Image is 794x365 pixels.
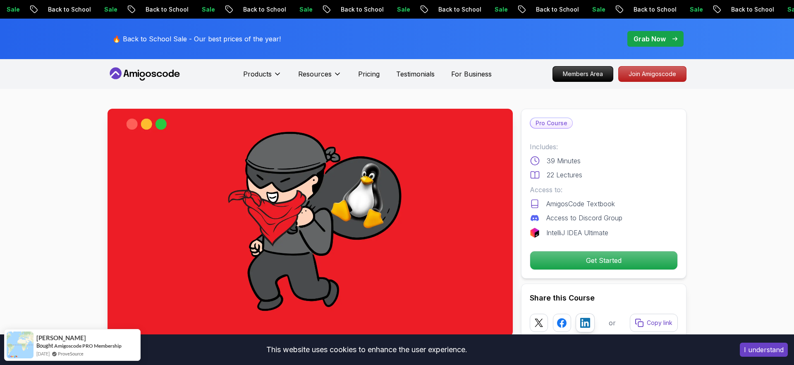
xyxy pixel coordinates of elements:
[178,5,204,14] p: Sale
[36,334,86,341] span: [PERSON_NAME]
[630,314,678,332] button: Copy link
[243,69,282,86] button: Products
[108,109,513,336] img: linux-over-the-wire-bandit_thumbnail
[619,67,686,81] p: Join Amigoscode
[275,5,302,14] p: Sale
[610,5,666,14] p: Back to School
[531,118,572,128] p: Pro Course
[530,251,678,270] button: Get Started
[36,342,53,349] span: Bought
[618,66,686,82] a: Join Amigoscode
[471,5,497,14] p: Sale
[358,69,380,79] a: Pricing
[666,5,692,14] p: Sale
[553,67,613,81] p: Members Area
[298,69,332,79] p: Resources
[298,69,342,86] button: Resources
[414,5,471,14] p: Back to School
[80,5,107,14] p: Sale
[546,228,608,238] p: IntelliJ IDEA Ultimate
[373,5,399,14] p: Sale
[530,251,677,270] p: Get Started
[7,332,33,358] img: provesource social proof notification image
[546,213,622,223] p: Access to Discord Group
[317,5,373,14] p: Back to School
[54,343,122,349] a: Amigoscode PRO Membership
[6,341,727,359] div: This website uses cookies to enhance the user experience.
[707,5,763,14] p: Back to School
[451,69,492,79] a: For Business
[58,350,84,357] a: ProveSource
[219,5,275,14] p: Back to School
[547,156,581,166] p: 39 Minutes
[112,34,281,44] p: 🔥 Back to School Sale - Our best prices of the year!
[530,142,678,152] p: Includes:
[530,292,678,304] h2: Share this Course
[634,34,666,44] p: Grab Now
[396,69,435,79] a: Testimonials
[530,185,678,195] p: Access to:
[609,318,616,328] p: or
[568,5,595,14] p: Sale
[552,66,613,82] a: Members Area
[512,5,568,14] p: Back to School
[243,69,272,79] p: Products
[530,228,540,238] img: jetbrains logo
[546,199,615,209] p: AmigosCode Textbook
[740,343,788,357] button: Accept cookies
[24,5,80,14] p: Back to School
[547,170,582,180] p: 22 Lectures
[647,319,672,327] p: Copy link
[763,5,790,14] p: Sale
[36,350,50,357] span: [DATE]
[122,5,178,14] p: Back to School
